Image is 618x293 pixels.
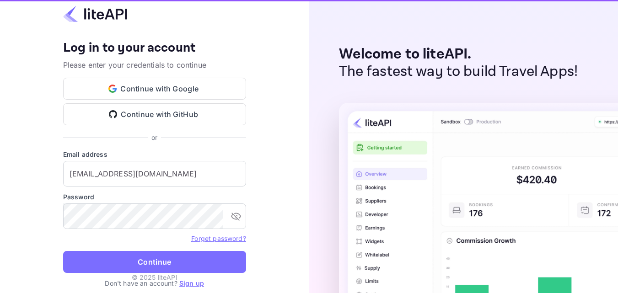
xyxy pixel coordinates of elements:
img: liteapi [63,5,127,23]
a: Forget password? [191,234,246,242]
label: Email address [63,149,246,159]
p: or [151,133,157,142]
a: Sign up [179,279,204,287]
p: The fastest way to build Travel Apps! [339,63,578,80]
button: Continue [63,251,246,273]
a: Forget password? [191,234,246,243]
p: © 2025 liteAPI [132,272,177,282]
p: Don't have an account? [63,278,246,288]
h4: Log in to your account [63,40,246,56]
p: Welcome to liteAPI. [339,46,578,63]
p: Please enter your credentials to continue [63,59,246,70]
label: Password [63,192,246,202]
button: toggle password visibility [227,207,245,225]
input: Enter your email address [63,161,246,186]
button: Continue with Google [63,78,246,100]
button: Continue with GitHub [63,103,246,125]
